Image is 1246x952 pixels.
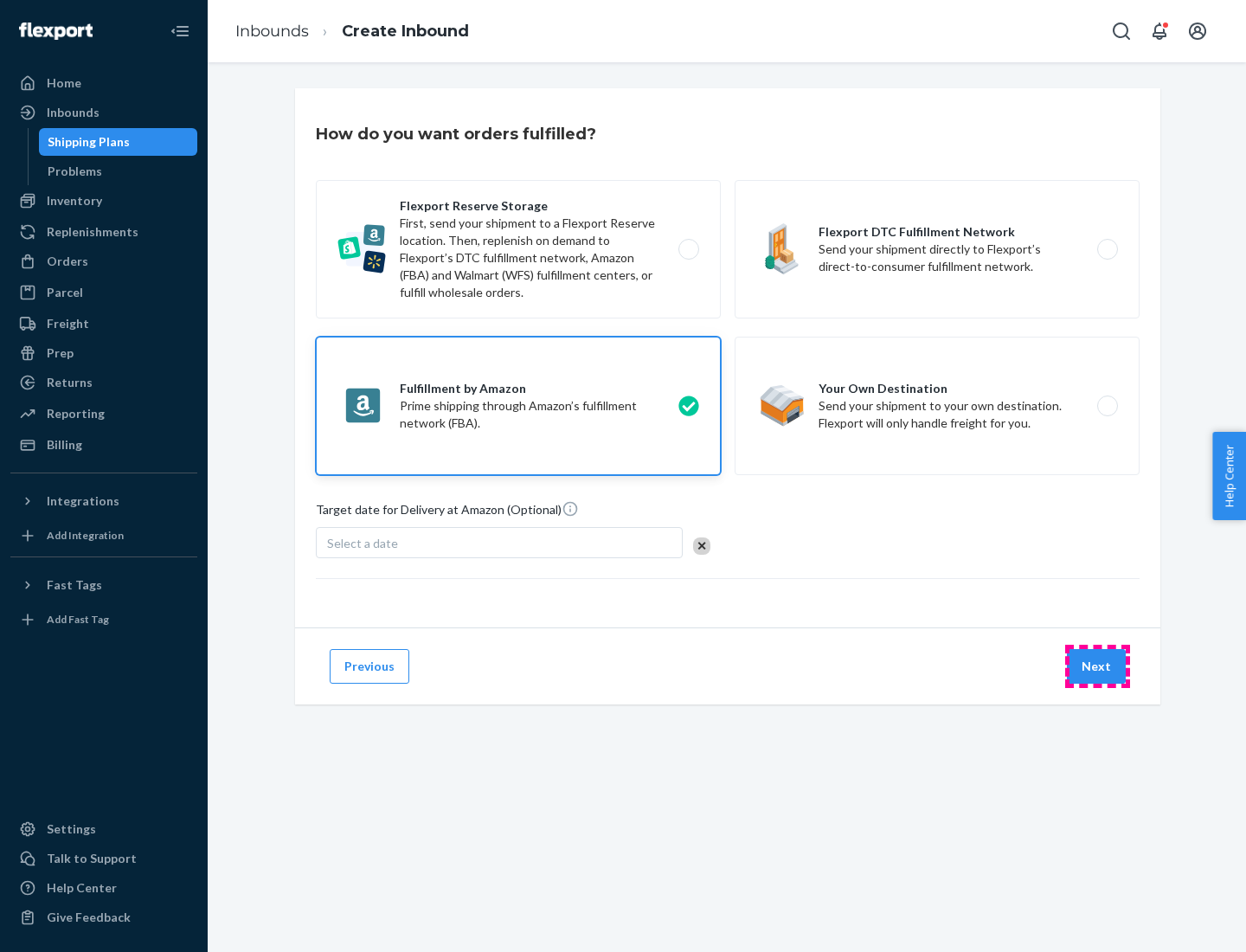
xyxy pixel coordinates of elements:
[330,649,409,684] button: Previous
[47,820,96,838] div: Settings
[47,253,88,270] div: Orders
[47,374,93,391] div: Returns
[10,522,197,550] a: Add Integration
[39,158,198,185] a: Problems
[10,431,197,459] a: Billing
[1180,14,1215,48] button: Open account menu
[10,845,197,872] a: Talk to Support
[1212,432,1246,520] button: Help Center
[47,192,102,209] div: Inventory
[10,99,197,126] a: Inbounds
[163,14,197,48] button: Close Navigation
[1067,649,1126,684] button: Next
[1142,14,1177,48] button: Open notifications
[10,606,197,634] a: Add Fast Tag
[48,163,102,180] div: Problems
[10,218,197,246] a: Replenishments
[47,74,81,92] div: Home
[327,536,398,550] span: Select a date
[47,315,89,332] div: Freight
[10,815,197,843] a: Settings
[47,850,137,867] div: Talk to Support
[10,369,197,396] a: Returns
[19,23,93,40] img: Flexport logo
[10,69,197,97] a: Home
[316,123,596,145] h3: How do you want orders fulfilled?
[316,500,579,525] span: Target date for Delivery at Amazon (Optional)
[342,22,469,41] a: Create Inbound
[47,104,100,121] div: Inbounds
[10,310,197,338] a: Freight
[235,22,309,41] a: Inbounds
[47,528,124,543] div: Add Integration
[10,571,197,599] button: Fast Tags
[10,874,197,902] a: Help Center
[47,344,74,362] div: Prep
[47,436,82,453] div: Billing
[47,405,105,422] div: Reporting
[10,400,197,428] a: Reporting
[10,187,197,215] a: Inventory
[39,128,198,156] a: Shipping Plans
[47,909,131,926] div: Give Feedback
[222,6,483,57] ol: breadcrumbs
[48,133,130,151] div: Shipping Plans
[10,487,197,515] button: Integrations
[47,284,83,301] div: Parcel
[10,904,197,931] button: Give Feedback
[47,612,109,627] div: Add Fast Tag
[47,879,117,897] div: Help Center
[10,279,197,306] a: Parcel
[10,248,197,275] a: Orders
[47,576,102,594] div: Fast Tags
[10,339,197,367] a: Prep
[1104,14,1139,48] button: Open Search Box
[47,492,119,510] div: Integrations
[47,223,138,241] div: Replenishments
